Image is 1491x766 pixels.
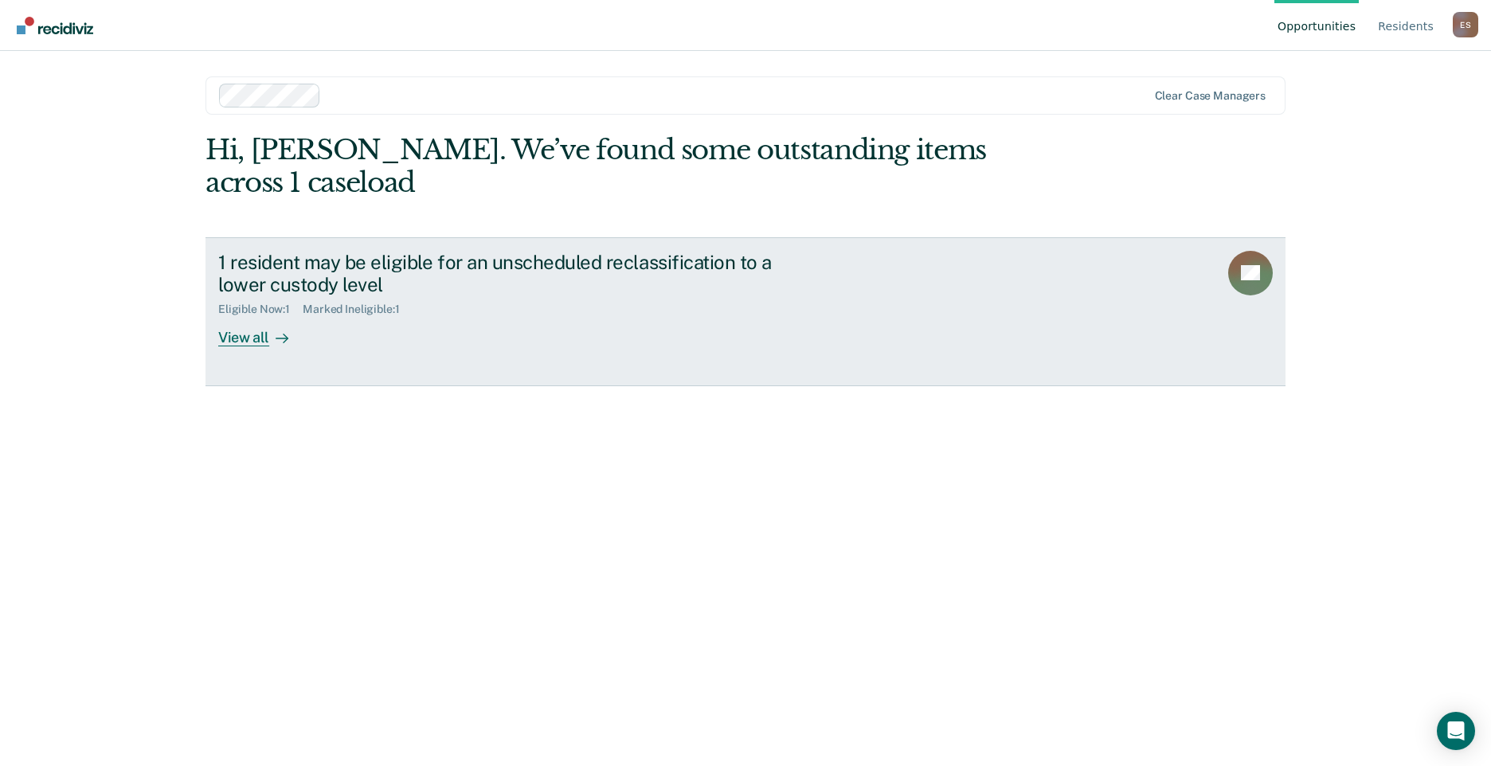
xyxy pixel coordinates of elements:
a: 1 resident may be eligible for an unscheduled reclassification to a lower custody levelEligible N... [205,237,1286,386]
div: Marked Ineligible : 1 [303,303,412,316]
div: Open Intercom Messenger [1437,712,1475,750]
div: View all [218,316,307,347]
div: E S [1453,12,1478,37]
div: Clear case managers [1155,89,1266,103]
button: Profile dropdown button [1453,12,1478,37]
div: Eligible Now : 1 [218,303,303,316]
img: Recidiviz [17,17,93,34]
div: 1 resident may be eligible for an unscheduled reclassification to a lower custody level [218,251,777,297]
div: Hi, [PERSON_NAME]. We’ve found some outstanding items across 1 caseload [205,134,1070,199]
